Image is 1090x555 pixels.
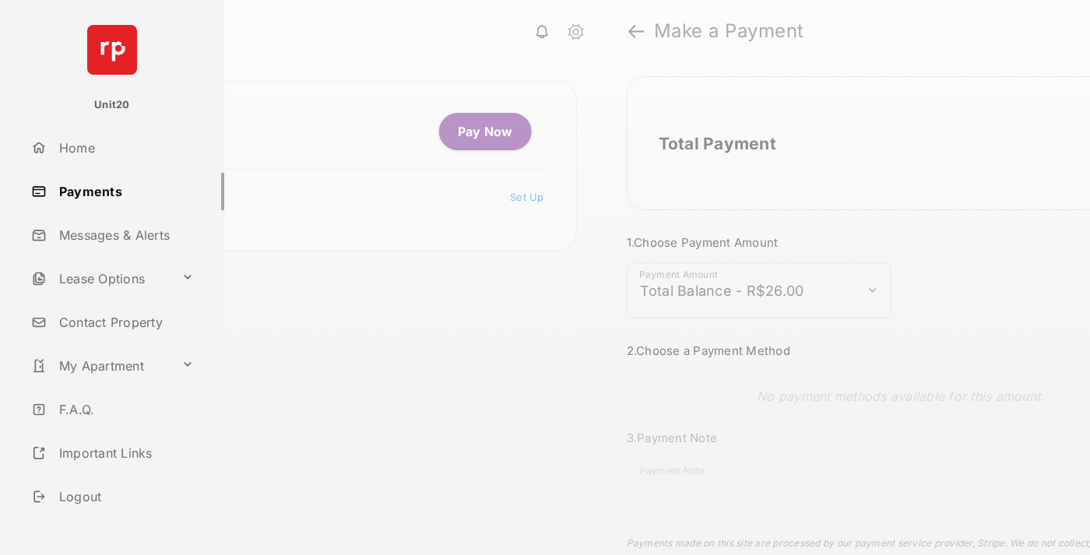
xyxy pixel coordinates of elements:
[25,347,175,385] a: My Apartment
[25,173,224,210] a: Payments
[654,22,804,40] strong: Make a Payment
[25,434,200,472] a: Important Links
[25,304,224,341] a: Contact Property
[757,387,1044,406] p: No payment methods available for this amount.
[87,25,137,75] img: svg+xml;base64,PHN2ZyB4bWxucz0iaHR0cDovL3d3dy53My5vcmcvMjAwMC9zdmciIHdpZHRoPSI2NCIgaGVpZ2h0PSI2NC...
[25,129,224,167] a: Home
[25,478,224,515] a: Logout
[659,134,776,153] h2: Total Payment
[25,260,175,297] a: Lease Options
[25,391,224,428] a: F.A.Q.
[25,216,224,254] a: Messages & Alerts
[94,97,130,113] p: Unit20
[510,191,544,203] a: Set Up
